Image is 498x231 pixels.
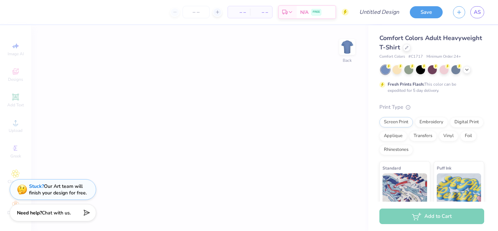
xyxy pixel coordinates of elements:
span: Comfort Colors Adult Heavyweight T-Shirt [379,34,482,51]
span: Comfort Colors [379,54,405,60]
span: N/A [300,9,308,16]
a: AS [470,6,484,18]
span: Chat with us. [42,210,71,216]
div: Rhinestones [379,145,413,155]
span: Puff Ink [437,164,451,172]
img: Back [340,40,354,54]
div: This color can be expedited for 5 day delivery. [388,81,473,94]
span: AS [474,8,481,16]
img: Standard [382,173,427,208]
strong: Need help? [17,210,42,216]
div: Print Type [379,103,484,111]
span: Standard [382,164,401,172]
span: # C1717 [408,54,423,60]
div: Applique [379,131,407,141]
div: Embroidery [415,117,448,127]
span: Minimum Order: 24 + [426,54,461,60]
div: Back [343,57,352,64]
span: – – [232,9,246,16]
div: Our Art team will finish your design for free. [29,183,87,196]
span: FREE [313,10,320,15]
input: – – [183,6,210,18]
strong: Fresh Prints Flash: [388,81,424,87]
span: – – [254,9,268,16]
img: Puff Ink [437,173,481,208]
div: Transfers [409,131,437,141]
button: Save [410,6,443,18]
div: Foil [460,131,477,141]
div: Screen Print [379,117,413,127]
div: Digital Print [450,117,483,127]
input: Untitled Design [354,5,405,19]
div: Vinyl [439,131,458,141]
strong: Stuck? [29,183,44,190]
